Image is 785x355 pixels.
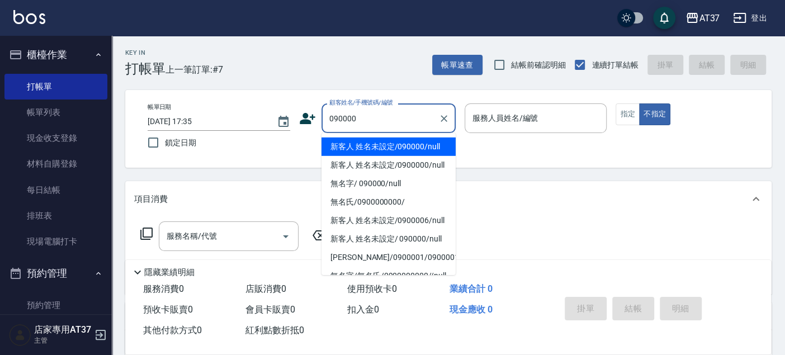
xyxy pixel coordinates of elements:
button: 預約管理 [4,259,107,288]
input: YYYY/MM/DD hh:mm [148,112,266,131]
h3: 打帳單 [125,61,165,77]
a: 材料自購登錄 [4,151,107,177]
span: 扣入金 0 [347,304,379,315]
p: 隱藏業績明細 [144,267,195,278]
li: 無名字/無名氏/0900000000//null [321,267,456,285]
li: 無名字/ 090000/null [321,174,456,193]
span: 紅利點數折抵 0 [245,325,304,335]
a: 現金收支登錄 [4,125,107,151]
div: AT37 [699,11,720,25]
a: 每日結帳 [4,177,107,203]
li: 無名氏/0900000000/ [321,193,456,211]
li: 新客人 姓名未設定/090000/null [321,138,456,156]
span: 鎖定日期 [165,137,196,149]
button: 櫃檯作業 [4,40,107,69]
button: Open [277,228,295,245]
span: 業績合計 0 [450,283,493,294]
a: 現場電腦打卡 [4,229,107,254]
button: Choose date, selected date is 2025-09-10 [270,108,297,135]
h5: 店家專用AT37 [34,324,91,335]
button: 指定 [616,103,640,125]
a: 排班表 [4,203,107,229]
li: 新客人 姓名未設定/0900006/null [321,211,456,230]
span: 結帳前確認明細 [511,59,566,71]
span: 其他付款方式 0 [143,325,202,335]
label: 帳單日期 [148,103,171,111]
li: [PERSON_NAME]/0900001/0900001 [321,248,456,267]
p: 項目消費 [134,193,168,205]
span: 使用預收卡 0 [347,283,397,294]
span: 服務消費 0 [143,283,184,294]
button: 不指定 [639,103,670,125]
span: 店販消費 0 [245,283,286,294]
span: 現金應收 0 [450,304,493,315]
button: save [653,7,675,29]
h2: Key In [125,49,165,56]
a: 帳單列表 [4,100,107,125]
span: 會員卡販賣 0 [245,304,295,315]
button: 登出 [729,8,772,29]
img: Logo [13,10,45,24]
a: 打帳單 [4,74,107,100]
li: 新客人 姓名未設定/0900000/null [321,156,456,174]
label: 顧客姓名/手機號碼/編號 [329,98,393,107]
span: 連續打單結帳 [592,59,639,71]
button: Clear [436,111,452,126]
span: 預收卡販賣 0 [143,304,193,315]
a: 預約管理 [4,292,107,318]
img: Person [9,324,31,346]
div: 項目消費 [125,181,772,217]
span: 上一筆訂單:#7 [165,63,223,77]
button: 帳單速查 [432,55,483,75]
li: 新客人 姓名未設定/ 090000/null [321,230,456,248]
p: 主管 [34,335,91,345]
button: AT37 [681,7,724,30]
